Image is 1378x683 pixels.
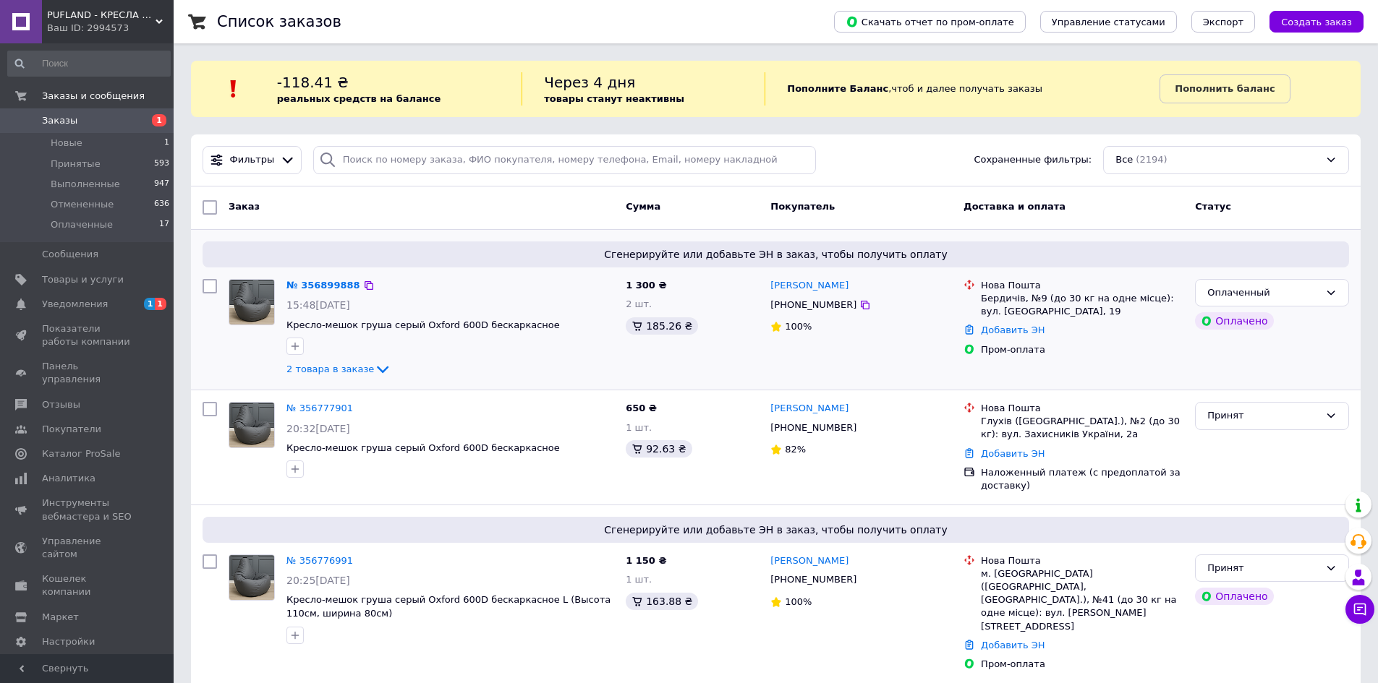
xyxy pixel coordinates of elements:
[42,90,145,103] span: Заказы и сообщения
[286,423,350,434] span: 20:32[DATE]
[286,594,611,619] a: Кресло-мешок груша серый Oxford 600D бескаркасное L (Высота 110см, ширина 80см)
[42,635,95,648] span: Настройки
[47,9,156,22] span: PUFLAND - КРЕСЛА МЕШКИ ОТ ПРОИЗВОДИТЕЛЯ С ГАРАНТИЕЙ
[626,201,660,212] span: Сумма
[229,403,274,447] img: Фото товару
[1191,11,1255,33] button: Экспорт
[981,325,1045,335] a: Добавить ЭН
[834,11,1026,33] button: Скачать отчет по пром-оплате
[286,555,353,566] a: № 356776991
[51,218,113,231] span: Оплаченные
[42,398,80,411] span: Отзывы
[626,593,698,610] div: 163.88 ₴
[51,137,82,150] span: Новые
[981,567,1183,633] div: м. [GEOGRAPHIC_DATA] ([GEOGRAPHIC_DATA], [GEOGRAPHIC_DATA].), №41 (до 30 кг на одне місце): вул. ...
[42,447,120,460] span: Каталог ProSale
[981,402,1183,415] div: Нова Пошта
[42,423,101,436] span: Покупатели
[626,440,692,458] div: 92.63 ₴
[164,137,169,150] span: 1
[229,279,275,325] a: Фото товару
[767,296,859,314] div: [PHONE_NUMBER]
[286,364,391,374] a: 2 товара в заказе
[286,364,374,374] span: 2 товара в заказе
[155,298,166,310] span: 1
[1160,74,1290,103] a: Пополнить баланс
[981,466,1183,492] div: Наложенный платеж (с предоплатой за доставку)
[159,218,169,231] span: 17
[229,201,260,212] span: Заказ
[154,198,169,211] span: 636
[626,280,666,291] span: 1 300 ₴
[51,158,101,171] span: Принятые
[770,402,849,416] a: [PERSON_NAME]
[154,178,169,191] span: 947
[1345,595,1374,624] button: Чат с покупателем
[42,114,77,127] span: Заказы
[1281,17,1352,27] span: Создать заказ
[1175,83,1275,94] b: Пополнить баланс
[277,74,349,91] span: -118.41 ₴
[1040,11,1177,33] button: Управление статусами
[770,554,849,568] a: [PERSON_NAME]
[286,280,360,291] a: № 356899888
[981,279,1183,292] div: Нова Пошта
[626,403,657,413] span: 650 ₴
[626,317,698,335] div: 185.26 ₴
[1207,285,1319,301] div: Оплаченный
[42,298,108,311] span: Уведомления
[230,153,275,167] span: Фильтры
[229,280,274,325] img: Фото товару
[626,298,652,309] span: 2 шт.
[1207,408,1319,424] div: Принят
[785,596,812,607] span: 100%
[1255,16,1364,27] a: Создать заказ
[208,523,1343,537] span: Сгенерируйте или добавьте ЭН в заказ, чтобы получить оплату
[1203,17,1243,27] span: Экспорт
[767,418,859,437] div: [PHONE_NUMBER]
[981,292,1183,318] div: Бердичів, №9 (до 30 кг на одне місце): вул. [GEOGRAPHIC_DATA], 19
[229,555,274,600] img: Фото товару
[154,158,169,171] span: 593
[785,321,812,332] span: 100%
[42,248,98,261] span: Сообщения
[286,442,560,453] a: Кресло-мешок груша серый Oxford 600D бескаркасное
[1195,201,1231,212] span: Статус
[981,343,1183,356] div: Пром-оплата
[313,146,817,174] input: Поиск по номеру заказа, ФИО покупателя, номеру телефона, Email, номеру накладной
[217,13,341,30] h1: Список заказов
[286,299,350,311] span: 15:48[DATE]
[144,298,156,310] span: 1
[42,497,134,523] span: Инструменты вебмастера и SEO
[974,153,1092,167] span: Сохраненные фильтры:
[229,402,275,448] a: Фото товару
[277,93,441,104] b: реальных средств на балансе
[770,279,849,293] a: [PERSON_NAME]
[286,575,350,586] span: 20:25[DATE]
[981,640,1045,650] a: Добавить ЭН
[229,554,275,601] a: Фото товару
[544,93,684,104] b: товары станут неактивны
[42,611,79,624] span: Маркет
[208,247,1343,262] span: Сгенерируйте или добавьте ЭН в заказ, чтобы получить оплату
[981,448,1045,459] a: Добавить ЭН
[770,201,835,212] span: Покупатель
[51,178,120,191] span: Выполненные
[785,444,806,455] span: 82%
[42,322,134,348] span: Показатели работы компании
[42,472,95,485] span: Аналитика
[42,535,134,561] span: Управление сайтом
[1136,154,1167,165] span: (2194)
[964,201,1066,212] span: Доставка и оплата
[42,273,124,286] span: Товары и услуги
[1207,561,1319,576] div: Принят
[767,570,859,589] div: [PHONE_NUMBER]
[51,198,114,211] span: Отмененные
[626,555,666,566] span: 1 150 ₴
[981,658,1183,671] div: Пром-оплата
[286,403,353,413] a: № 356777901
[626,574,652,585] span: 1 шт.
[152,114,166,126] span: 1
